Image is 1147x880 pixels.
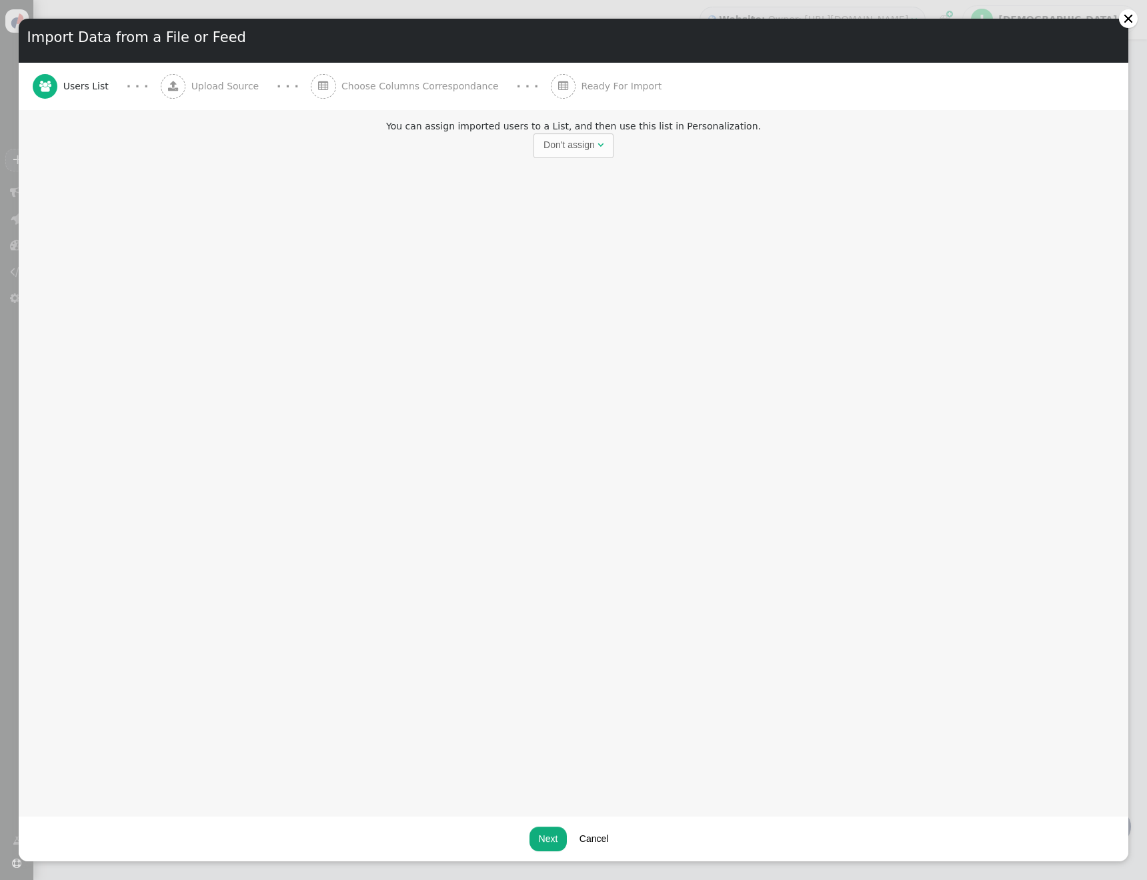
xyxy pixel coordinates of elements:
[39,81,51,91] span: 
[570,827,618,851] button: Cancel
[529,827,567,851] button: Next
[551,63,692,110] a:  Ready For Import
[318,81,329,91] span: 
[516,77,538,95] div: · · ·
[28,119,1119,157] div: You can assign imported users to a List, and then use this list in Personalization.
[168,81,179,91] span: 
[277,77,299,95] div: · · ·
[19,19,1128,57] div: Import Data from a File or Feed
[33,63,161,110] a:  Users List · · ·
[543,138,595,152] div: Don't assign
[126,77,148,95] div: · · ·
[582,79,668,93] span: Ready For Import
[598,140,604,149] span: 
[558,81,569,91] span: 
[63,79,115,93] span: Users List
[341,79,504,93] span: Choose Columns Correspondance
[161,63,311,110] a:  Upload Source · · ·
[191,79,265,93] span: Upload Source
[311,63,551,110] a:  Choose Columns Correspondance · · ·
